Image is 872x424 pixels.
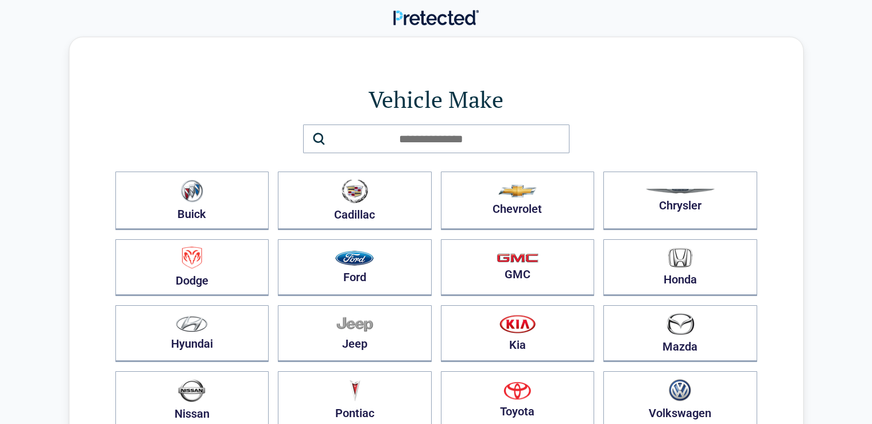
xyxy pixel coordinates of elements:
button: Chrysler [603,172,757,230]
button: Chevrolet [441,172,595,230]
button: Hyundai [115,305,269,362]
button: Mazda [603,305,757,362]
h1: Vehicle Make [115,83,757,115]
button: Kia [441,305,595,362]
button: Honda [603,239,757,296]
button: Cadillac [278,172,432,230]
button: Ford [278,239,432,296]
button: Dodge [115,239,269,296]
button: Jeep [278,305,432,362]
button: Buick [115,172,269,230]
button: GMC [441,239,595,296]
